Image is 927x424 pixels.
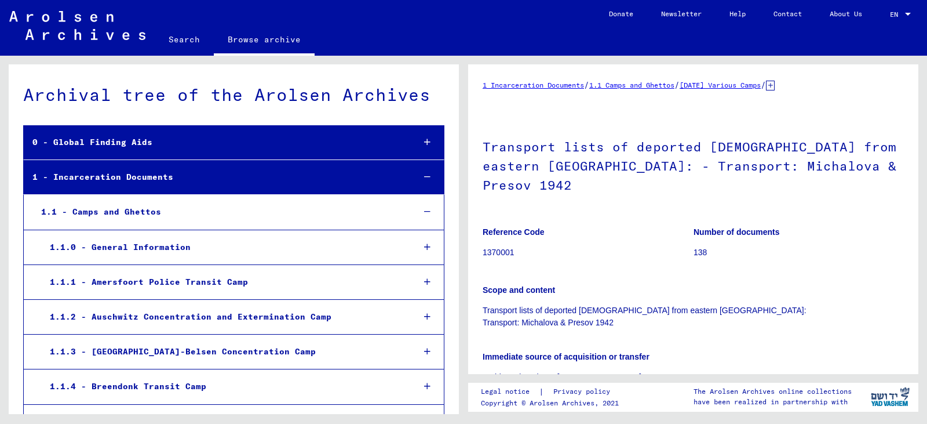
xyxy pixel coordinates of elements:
[483,305,904,329] p: Transport lists of deported [DEMOGRAPHIC_DATA] from eastern [GEOGRAPHIC_DATA]: Transport: Michalo...
[23,82,444,108] div: Archival tree of the Arolsen Archives
[483,120,904,209] h1: Transport lists of deported [DEMOGRAPHIC_DATA] from eastern [GEOGRAPHIC_DATA]: - Transport: Micha...
[481,386,624,398] div: |
[214,26,315,56] a: Browse archive
[24,166,404,189] div: 1 - Incarceration Documents
[680,81,761,89] a: [DATE] Various Camps
[483,81,584,89] a: 1 Incarceration Documents
[483,247,693,259] p: 1370001
[41,340,404,363] div: 1.1.3 - [GEOGRAPHIC_DATA]-Belsen Concentration Camp
[890,10,903,19] span: EN
[483,352,649,361] b: Immediate source of acquisition or transfer
[589,81,674,89] a: 1.1 Camps and Ghettos
[483,371,904,383] p: Archiv Yad Vashem, [GEOGRAPHIC_DATA]
[694,247,904,259] p: 138
[761,79,766,90] span: /
[41,306,404,328] div: 1.1.2 - Auschwitz Concentration and Extermination Camp
[24,131,404,154] div: 0 - Global Finding Aids
[481,386,539,398] a: Legal notice
[694,397,852,407] p: have been realized in partnership with
[483,227,545,237] b: Reference Code
[694,227,780,237] b: Number of documents
[481,398,624,408] p: Copyright © Arolsen Archives, 2021
[155,26,214,53] a: Search
[674,79,680,90] span: /
[41,375,404,398] div: 1.1.4 - Breendonk Transit Camp
[483,285,555,295] b: Scope and content
[868,382,912,411] img: yv_logo.png
[41,236,404,259] div: 1.1.0 - General Information
[544,386,624,398] a: Privacy policy
[694,386,852,397] p: The Arolsen Archives online collections
[584,79,589,90] span: /
[32,201,404,223] div: 1.1 - Camps and Ghettos
[41,271,404,293] div: 1.1.1 - Amersfoort Police Transit Camp
[9,11,145,40] img: Arolsen_neg.svg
